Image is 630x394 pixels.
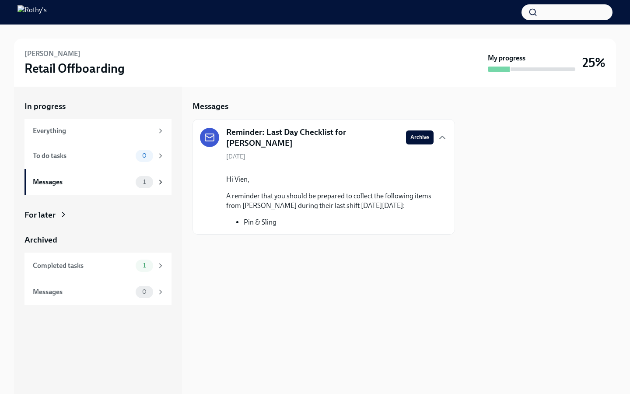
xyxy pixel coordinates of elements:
div: For later [24,209,56,221]
h6: [PERSON_NAME] [24,49,80,59]
span: 0 [137,152,152,159]
li: Pin & Sling [244,218,276,227]
a: In progress [24,101,171,112]
div: Messages [33,177,132,187]
strong: My progress [488,53,525,63]
img: Rothy's [17,5,47,19]
a: Everything [24,119,171,143]
h5: Reminder: Last Day Checklist for [PERSON_NAME] [226,127,399,149]
div: Everything [33,126,153,136]
span: [DATE] [226,152,245,161]
p: Hi Vien, [226,175,434,184]
h5: Messages [192,101,228,112]
h3: 25% [582,55,605,70]
button: Archive [406,130,434,144]
h3: Retail Offboarding [24,60,125,76]
span: Archive [410,133,429,142]
a: Messages1 [24,169,171,195]
a: To do tasks0 [24,143,171,169]
a: Completed tasks1 [24,253,171,279]
p: A reminder that you should be prepared to collect the following items from [PERSON_NAME] during t... [226,191,434,211]
div: Completed tasks [33,261,132,271]
span: 0 [137,288,152,295]
div: Messages [33,287,132,297]
a: Messages0 [24,279,171,305]
span: 1 [138,179,151,185]
a: For later [24,209,171,221]
a: Archived [24,234,171,246]
span: 1 [138,262,151,269]
div: To do tasks [33,151,132,161]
